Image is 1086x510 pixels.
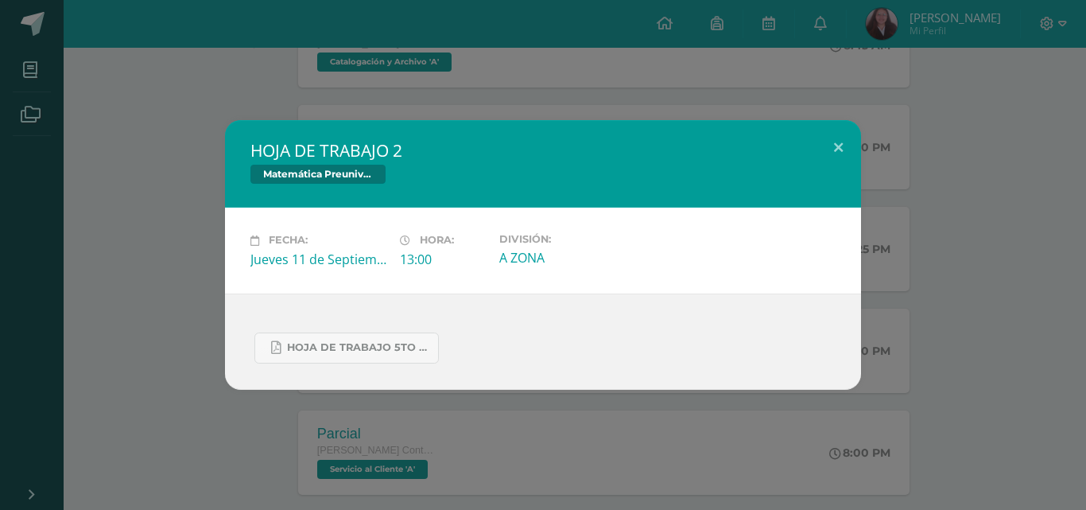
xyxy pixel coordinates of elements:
[250,165,386,184] span: Matemática Preuniversitaria
[816,120,861,174] button: Close (Esc)
[269,235,308,247] span: Fecha:
[400,251,487,268] div: 13:00
[254,333,439,364] a: HOJA DE TRABAJO 5TO PC.pdf
[250,251,387,268] div: Jueves 11 de Septiembre
[499,249,636,267] div: A ZONA
[499,233,636,245] label: División:
[287,341,430,354] span: HOJA DE TRABAJO 5TO PC.pdf
[250,139,836,162] h2: HOJA DE TRABAJO 2
[420,235,454,247] span: Hora:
